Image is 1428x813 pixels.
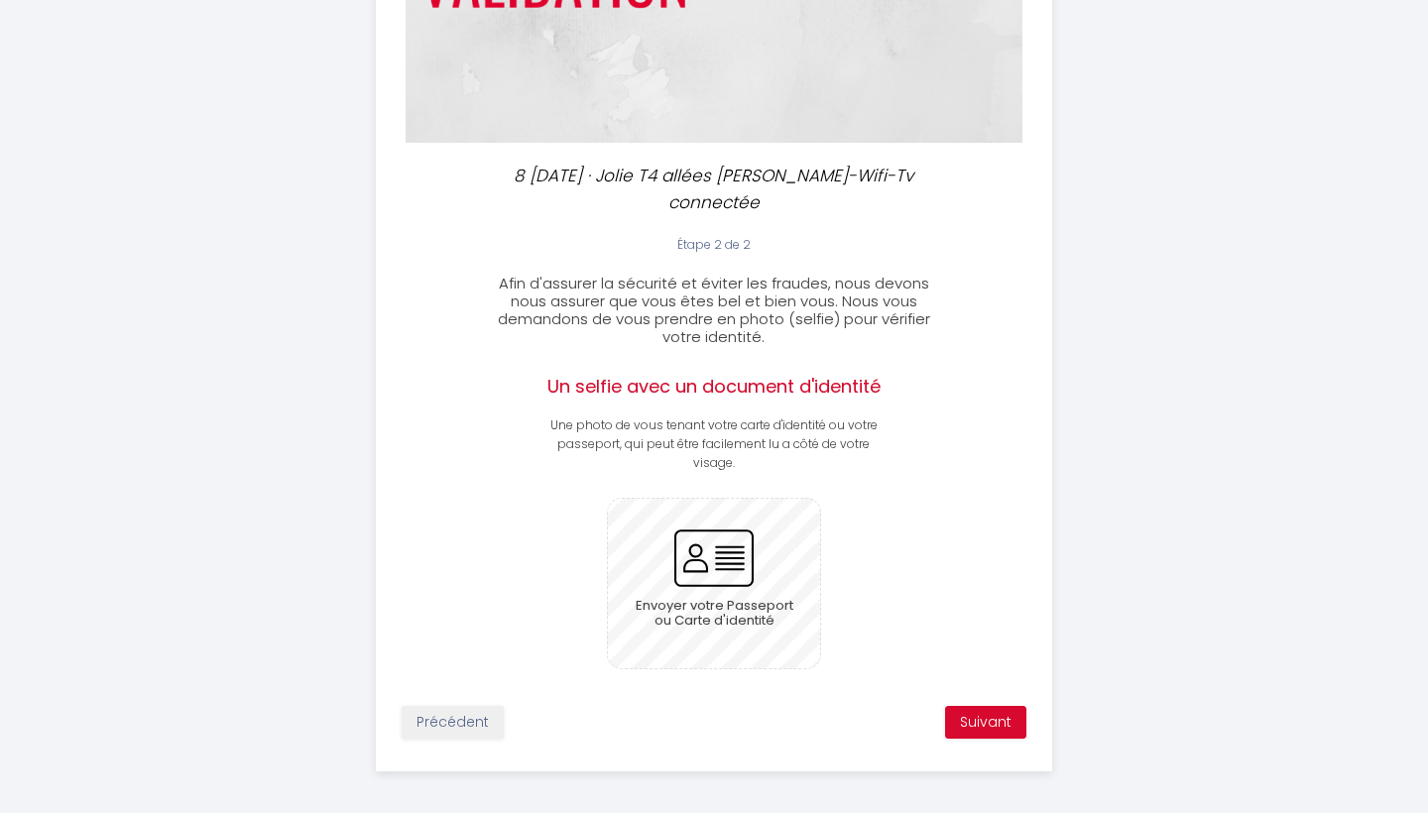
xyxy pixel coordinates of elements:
p: 8 [DATE] · Jolie T4 allées [PERSON_NAME]-Wifi-Tv connectée [502,163,926,215]
span: Étape 2 de 2 [677,236,751,253]
h2: Un selfie avec un document d'identité [545,376,883,398]
span: Afin d'assurer la sécurité et éviter les fraudes, nous devons nous assurer que vous êtes bel et b... [498,273,930,347]
button: Suivant [945,706,1026,740]
p: Une photo de vous tenant votre carte d'identité ou votre passeport, qui peut être facilement lu a... [545,416,883,473]
button: Précédent [402,706,504,740]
